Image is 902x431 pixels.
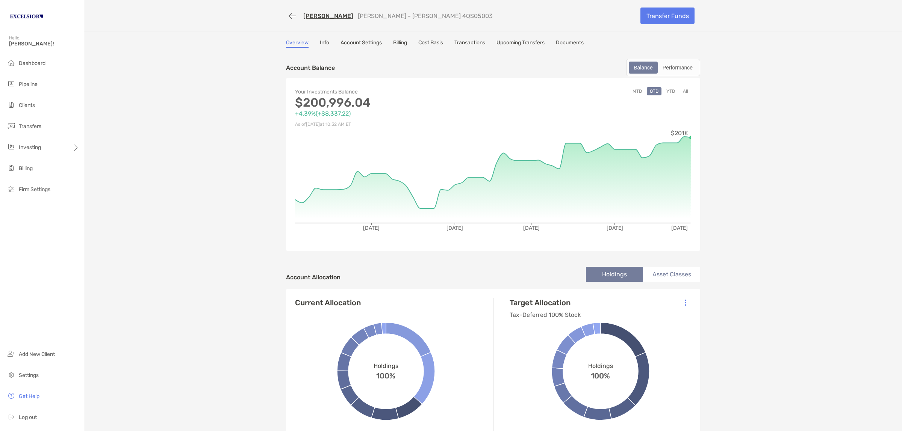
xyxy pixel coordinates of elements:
[7,391,16,400] img: get-help icon
[523,225,540,231] tspan: [DATE]
[295,98,493,107] p: $200,996.04
[7,121,16,130] img: transfers icon
[9,41,79,47] span: [PERSON_NAME]!
[658,62,697,73] div: Performance
[393,39,407,48] a: Billing
[320,39,329,48] a: Info
[286,63,335,72] p: Account Balance
[663,87,678,95] button: YTD
[358,12,493,20] p: [PERSON_NAME] - [PERSON_NAME] 4QS05003
[591,369,610,380] span: 100%
[510,310,581,319] p: Tax-Deferred 100% Stock
[7,58,16,67] img: dashboard icon
[19,60,45,66] span: Dashboard
[19,123,41,130] span: Transfers
[286,39,309,48] a: Overview
[19,144,41,151] span: Investing
[303,12,353,20] a: [PERSON_NAME]
[7,412,16,421] img: logout icon
[7,163,16,172] img: billing icon
[630,62,657,73] div: Balance
[630,87,645,95] button: MTD
[9,3,44,30] img: Zoe Logo
[446,225,463,231] tspan: [DATE]
[19,186,50,193] span: Firm Settings
[7,370,16,379] img: settings icon
[510,298,581,307] h4: Target Allocation
[586,267,643,282] li: Holdings
[19,81,38,87] span: Pipeline
[626,59,700,76] div: segmented control
[496,39,545,48] a: Upcoming Transfers
[295,109,493,118] p: +4.39% ( +$8,337.22 )
[671,130,688,137] tspan: $201K
[680,87,691,95] button: All
[607,225,623,231] tspan: [DATE]
[640,8,695,24] a: Transfer Funds
[685,299,686,306] img: Icon List Menu
[643,267,700,282] li: Asset Classes
[418,39,443,48] a: Cost Basis
[286,274,341,281] h4: Account Allocation
[671,225,688,231] tspan: [DATE]
[341,39,382,48] a: Account Settings
[454,39,485,48] a: Transactions
[295,298,361,307] h4: Current Allocation
[295,87,493,96] p: Your Investments Balance
[7,100,16,109] img: clients icon
[556,39,584,48] a: Documents
[7,184,16,193] img: firm-settings icon
[376,369,395,380] span: 100%
[19,372,39,378] span: Settings
[363,225,380,231] tspan: [DATE]
[19,165,33,172] span: Billing
[295,120,493,129] p: As of [DATE] at 10:32 AM ET
[19,102,35,109] span: Clients
[7,79,16,88] img: pipeline icon
[7,142,16,151] img: investing icon
[7,349,16,358] img: add_new_client icon
[19,351,55,357] span: Add New Client
[19,393,39,399] span: Get Help
[19,414,37,420] span: Log out
[374,362,398,369] span: Holdings
[588,362,613,369] span: Holdings
[647,87,661,95] button: QTD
